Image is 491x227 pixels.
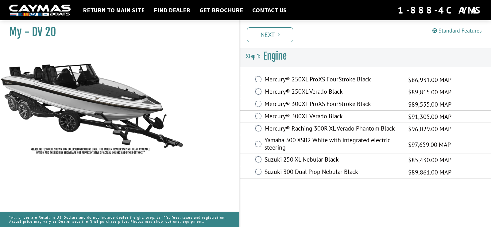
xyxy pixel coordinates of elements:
span: $89,861.00 MAP [408,168,451,177]
label: Mercury® 300XL ProXS FourStroke Black [265,100,400,109]
a: Get Brochure [196,6,246,14]
a: Standard Features [432,27,482,34]
span: $91,305.00 MAP [408,112,451,121]
ul: Pagination [245,26,491,42]
img: white-logo-c9c8dbefe5ff5ceceb0f0178aa75bf4bb51f6bca0971e226c86eb53dfe498488.png [9,5,71,16]
span: $89,815.00 MAP [408,88,451,97]
a: Return to main site [80,6,148,14]
span: $96,029.00 MAP [408,124,451,134]
label: Mercury® 250XL Verado Black [265,88,400,97]
label: Mercury® 250XL ProXS FourStroke Black [265,76,400,84]
label: Suzuki 250 XL Nebular Black [265,156,400,165]
h3: Engine [240,45,491,68]
a: Next [247,27,293,42]
label: Yamaha 300 XSB2 White with integrated electric steering [265,136,400,153]
h1: My - DV 20 [9,25,224,39]
label: Suzuki 300 Dual Prop Nebular Black [265,168,400,177]
a: Find Dealer [151,6,193,14]
a: Contact Us [249,6,290,14]
p: *All prices are Retail in US Dollars and do not include dealer freight, prep, tariffs, fees, taxe... [9,212,230,226]
label: Mercury® 300XL Verado Black [265,112,400,121]
span: $89,555.00 MAP [408,100,451,109]
span: $85,430.00 MAP [408,155,451,165]
label: Mercury® Raching 300R XL Verado Phantom Black [265,125,400,134]
span: $97,659.00 MAP [408,140,451,149]
div: 1-888-4CAYMAS [398,3,482,17]
span: $86,931.00 MAP [408,75,451,84]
